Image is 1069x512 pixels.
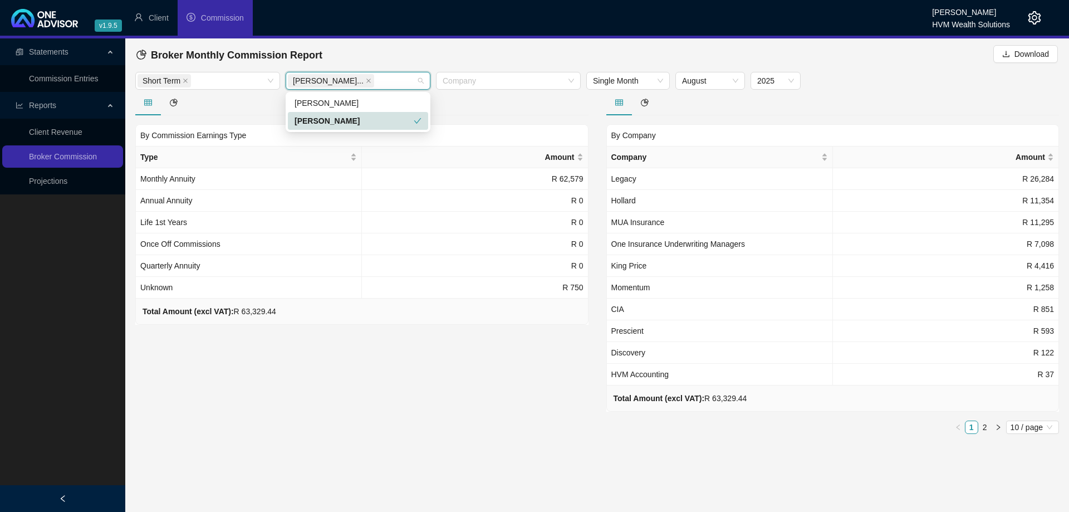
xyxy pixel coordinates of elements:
td: R 7,098 [833,233,1059,255]
span: Commission [201,13,244,22]
span: Discovery [611,348,645,357]
span: Type [140,151,348,163]
div: HVM Wealth Solutions [932,15,1010,27]
li: 2 [978,421,992,434]
a: 2 [979,421,991,433]
span: download [1002,50,1010,58]
span: Renier Van Rooyen [288,74,374,87]
td: R 11,295 [833,212,1059,233]
div: R 63,329.44 [614,392,747,404]
th: Amount [833,147,1059,168]
span: Download [1014,48,1049,60]
span: Single Month [593,72,663,89]
span: setting [1028,11,1041,25]
span: Legacy [611,174,636,183]
li: Next Page [992,421,1005,434]
td: R 4,416 [833,255,1059,277]
td: R 0 [362,255,588,277]
td: R 0 [362,233,588,255]
th: Amount [362,147,588,168]
span: line-chart [16,101,23,109]
li: 1 [965,421,978,434]
span: user [134,13,143,22]
span: Prescient [611,326,644,335]
span: left [955,424,962,431]
div: By Commission Earnings Type [135,124,589,146]
b: Total Amount (excl VAT): [614,394,705,403]
span: close [366,78,371,84]
button: Download [993,45,1058,63]
span: Amount [837,151,1045,163]
span: Statements [29,47,68,56]
span: Amount [366,151,574,163]
span: reconciliation [16,48,23,56]
div: [PERSON_NAME] [932,3,1010,15]
span: [PERSON_NAME]... [293,75,364,87]
td: R 62,579 [362,168,588,190]
div: Renier Van Rooyen [288,112,428,130]
div: By Company [606,124,1060,146]
span: Quarterly Annuity [140,261,200,270]
span: close [183,78,188,84]
span: table [144,99,152,106]
span: pie-chart [641,99,649,106]
span: Annual Annuity [140,196,192,205]
span: Momentum [611,283,650,292]
span: Company [611,151,819,163]
span: One Insurance Underwriting Managers [611,240,745,248]
span: right [995,424,1002,431]
span: Client [149,13,169,22]
td: R 1,258 [833,277,1059,299]
span: dollar [187,13,195,22]
span: Short Term [143,75,180,87]
td: R 851 [833,299,1059,320]
button: left [952,421,965,434]
span: Reports [29,101,56,110]
span: left [59,495,67,503]
td: R 37 [833,364,1059,386]
a: Commission Entries [29,74,98,83]
a: 1 [965,421,978,433]
div: [PERSON_NAME] [295,97,421,109]
span: Broker Monthly Commission Report [151,50,322,61]
td: R 750 [362,277,588,299]
span: 2025 [757,72,794,89]
span: pie-chart [136,50,146,60]
a: Broker Commission [29,152,97,161]
span: HVM Accounting [611,370,669,379]
b: Total Amount (excl VAT): [143,307,234,316]
span: King Price [611,261,647,270]
span: check [414,117,421,125]
td: R 11,354 [833,190,1059,212]
span: 10 / page [1011,421,1055,433]
span: MUA Insurance [611,218,665,227]
span: v1.9.5 [95,19,122,32]
td: R 0 [362,212,588,233]
span: Hollard [611,196,636,205]
span: pie-chart [170,99,178,106]
div: Cheryl-Anne Chislett [288,94,428,112]
span: Short Term [138,74,191,87]
td: R 593 [833,320,1059,342]
div: [PERSON_NAME] [295,115,414,127]
td: R 0 [362,190,588,212]
a: Projections [29,177,67,186]
td: R 122 [833,342,1059,364]
span: Once Off Commissions [140,240,220,248]
th: Company [607,147,833,168]
span: Monthly Annuity [140,174,195,183]
span: CIA [611,305,624,314]
button: right [992,421,1005,434]
td: R 26,284 [833,168,1059,190]
div: Page Size [1006,421,1059,434]
span: table [615,99,623,106]
span: August [682,72,738,89]
img: 2df55531c6924b55f21c4cf5d4484680-logo-light.svg [11,9,78,27]
span: Life 1st Years [140,218,187,227]
a: Client Revenue [29,128,82,136]
li: Previous Page [952,421,965,434]
th: Type [136,147,362,168]
div: R 63,329.44 [143,305,276,318]
span: Unknown [140,283,173,292]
